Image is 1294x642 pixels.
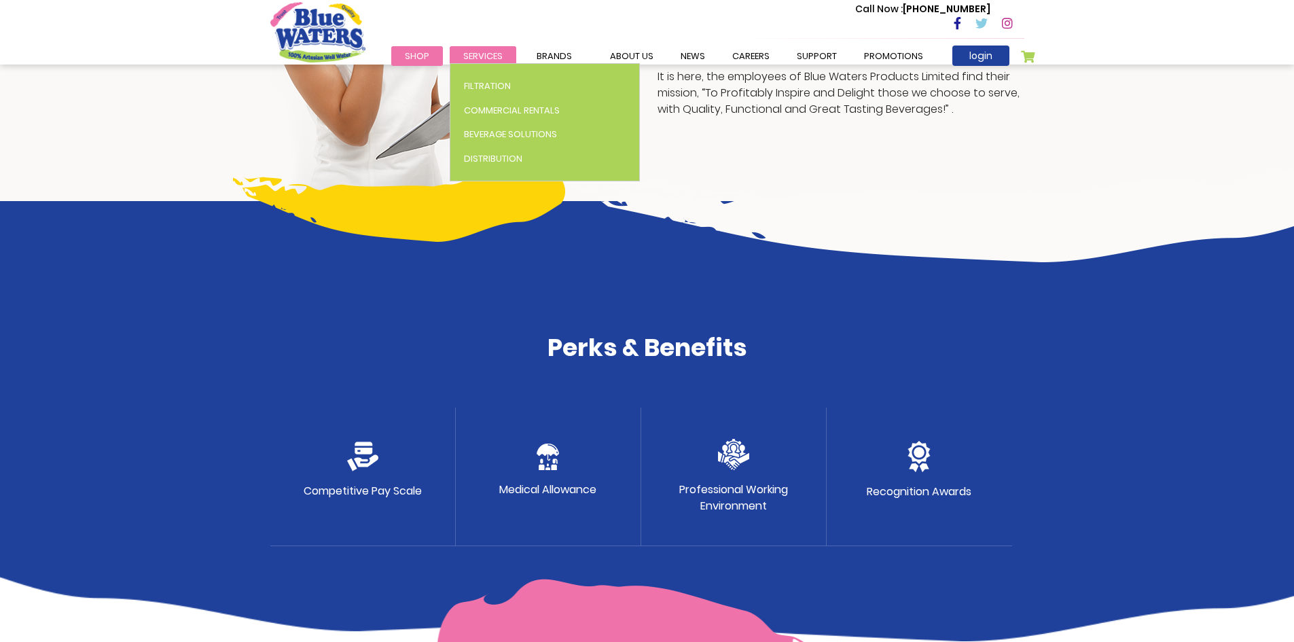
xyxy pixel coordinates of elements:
[658,69,1024,118] p: It is here, the employees of Blue Waters Products Limited find their mission, “To Profitably Insp...
[304,483,422,499] p: Competitive Pay Scale
[270,2,365,62] a: store logo
[405,50,429,63] span: Shop
[233,168,565,242] img: career-yellow-bar.png
[855,2,990,16] p: [PHONE_NUMBER]
[718,439,749,470] img: team.png
[855,2,903,16] span: Call Now :
[464,152,522,165] span: Distribution
[270,333,1024,362] h4: Perks & Benefits
[907,441,931,472] img: medal.png
[537,50,572,63] span: Brands
[667,46,719,66] a: News
[867,484,971,500] p: Recognition Awards
[537,444,559,470] img: protect.png
[499,482,596,498] p: Medical Allowance
[464,104,560,117] span: Commercial Rentals
[596,46,667,66] a: about us
[783,46,850,66] a: support
[850,46,937,66] a: Promotions
[679,482,788,514] p: Professional Working Environment
[464,128,557,141] span: Beverage Solutions
[571,173,1294,262] img: career-intro-art.png
[952,46,1009,66] a: login
[719,46,783,66] a: careers
[464,79,511,92] span: Filtration
[347,442,378,471] img: credit-card.png
[463,50,503,63] span: Services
